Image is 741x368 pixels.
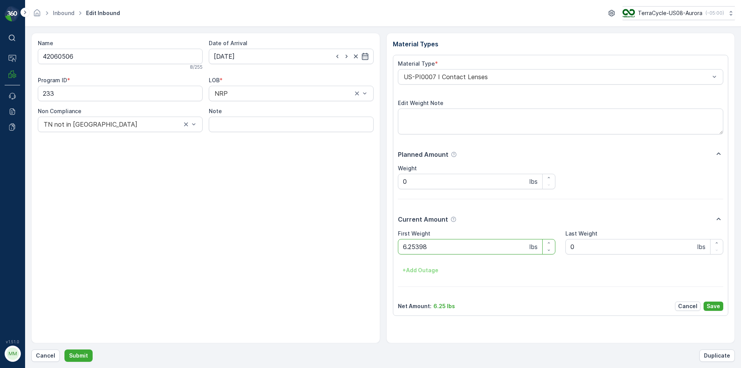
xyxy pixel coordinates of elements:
[398,60,435,67] label: Material Type
[85,9,122,17] span: Edit Inbound
[398,264,443,276] button: +Add Outage
[69,352,88,360] p: Submit
[43,178,56,184] span: 0 lbs
[7,127,25,133] span: Name :
[623,6,735,20] button: TerraCycle-US08-Aurora(-05:00)
[393,39,729,49] p: Material Types
[44,152,57,159] span: 0 lbs
[7,348,19,360] div: MM
[209,108,222,114] label: Note
[398,230,430,237] label: First Weight
[638,9,702,17] p: TerraCycle-US08-Aurora
[403,266,438,274] p: + Add Outage
[38,40,53,46] label: Name
[7,139,41,146] span: Arrive Date :
[209,40,247,46] label: Date of Arrival
[43,190,56,197] span: 0 lbs
[678,302,697,310] p: Cancel
[7,165,47,171] span: Material Type :
[5,339,20,344] span: v 1.51.0
[398,150,448,159] p: Planned Amount
[53,10,74,16] a: Inbound
[623,9,635,17] img: image_ci7OI47.png
[433,302,455,310] p: 6.25 lbs
[699,349,735,362] button: Duplicate
[705,10,724,16] p: ( -05:00 )
[398,100,443,106] label: Edit Weight Note
[332,7,408,16] p: 1ZB799H29014568760h
[209,77,220,83] label: LOB
[64,349,93,362] button: Submit
[675,302,700,311] button: Cancel
[451,151,457,158] div: Help Tooltip Icon
[47,165,123,171] span: US-PI0007 I Contact Lenses
[7,190,43,197] span: Last Weight :
[707,302,720,310] p: Save
[530,177,538,186] p: lbs
[25,127,89,133] span: 1ZB799H29014568760h
[530,242,538,251] p: lbs
[33,12,41,18] a: Homepage
[704,352,730,360] p: Duplicate
[7,152,44,159] span: First Weight :
[398,165,417,171] label: Weight
[38,108,81,114] label: Non Compliance
[41,139,59,146] span: [DATE]
[36,352,55,360] p: Cancel
[5,346,20,362] button: MM
[31,349,60,362] button: Cancel
[209,49,374,64] input: dd/mm/yyyy
[398,302,431,310] p: Net Amount :
[704,302,723,311] button: Save
[7,178,43,184] span: Net Amount :
[697,242,705,251] p: lbs
[5,6,20,22] img: logo
[398,215,448,224] p: Current Amount
[190,64,203,70] p: 8 / 255
[450,216,457,222] div: Help Tooltip Icon
[565,230,597,237] label: Last Weight
[38,77,67,83] label: Program ID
